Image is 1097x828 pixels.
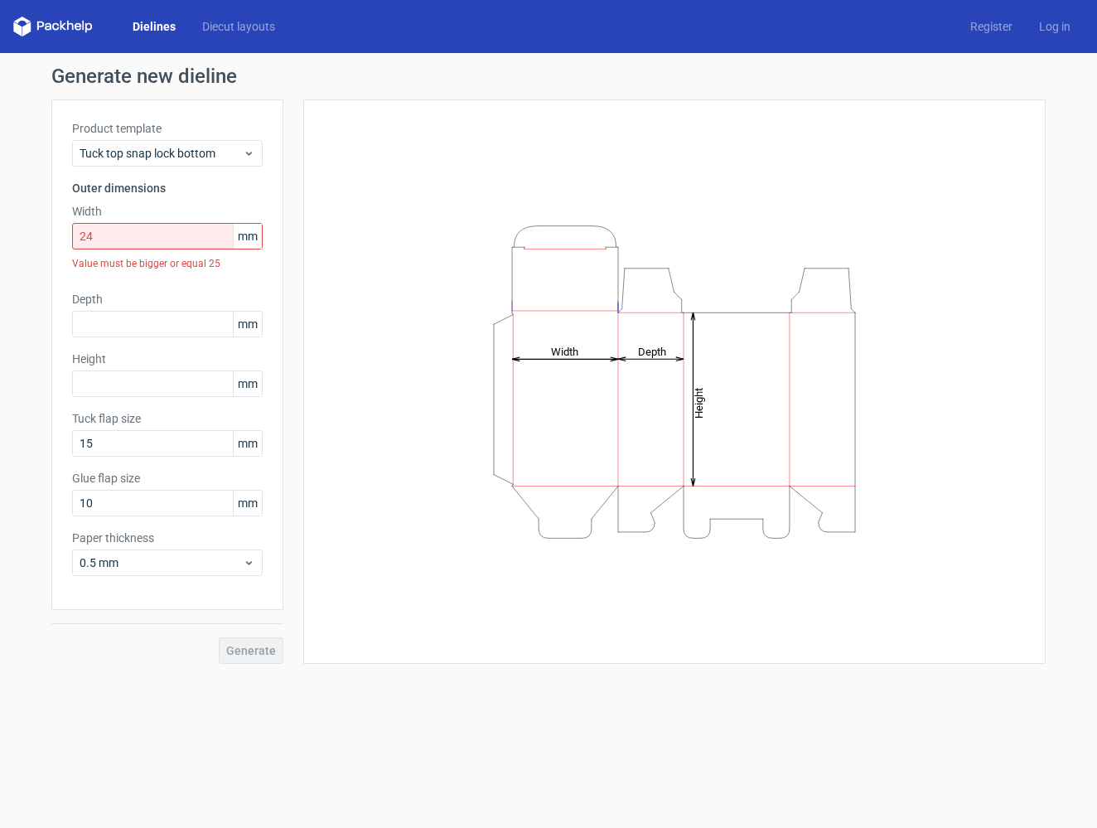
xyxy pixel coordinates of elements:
[72,180,263,196] h3: Outer dimensions
[72,203,263,220] label: Width
[233,312,262,337] span: mm
[551,345,578,357] tspan: Width
[693,387,705,418] tspan: Height
[233,371,262,396] span: mm
[72,410,263,427] label: Tuck flap size
[51,66,1046,86] h1: Generate new dieline
[72,470,263,487] label: Glue flap size
[189,18,288,35] a: Diecut layouts
[80,554,243,571] span: 0.5 mm
[72,291,263,307] label: Depth
[119,18,189,35] a: Dielines
[72,120,263,137] label: Product template
[233,431,262,456] span: mm
[233,224,262,249] span: mm
[80,145,243,162] span: Tuck top snap lock bottom
[638,345,666,357] tspan: Depth
[72,249,263,278] div: Value must be bigger or equal 25
[72,351,263,367] label: Height
[957,18,1026,35] a: Register
[233,491,262,516] span: mm
[72,530,263,546] label: Paper thickness
[1026,18,1084,35] a: Log in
